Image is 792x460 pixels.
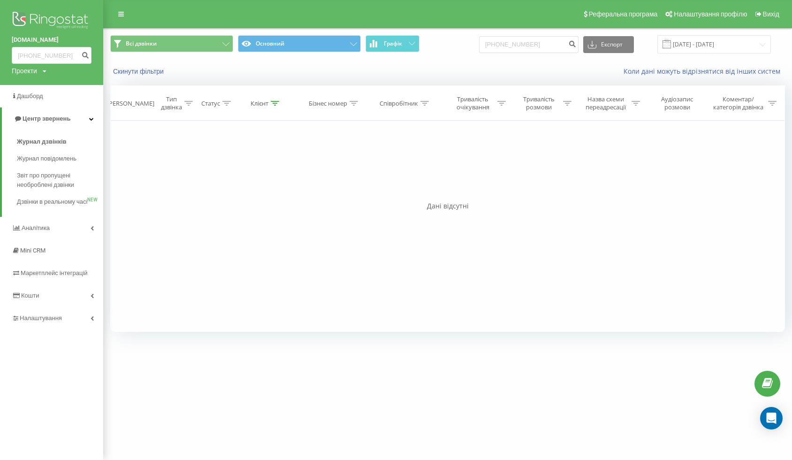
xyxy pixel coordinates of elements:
button: Експорт [583,36,634,53]
a: Дзвінки в реальному часіNEW [17,193,103,210]
div: Співробітник [380,100,418,107]
button: Всі дзвінки [110,35,233,52]
a: [DOMAIN_NAME] [12,35,91,45]
div: Тривалість розмови [517,95,561,111]
div: [PERSON_NAME] [107,100,154,107]
div: Проекти [12,66,37,76]
div: Open Intercom Messenger [760,407,783,429]
span: Центр звернень [23,115,70,122]
span: Реферальна програма [589,10,658,18]
a: Звіт про пропущені необроблені дзвінки [17,167,103,193]
span: Журнал дзвінків [17,137,67,146]
span: Звіт про пропущені необроблені дзвінки [17,171,99,190]
button: Основний [238,35,361,52]
a: Коли дані можуть відрізнятися вiд інших систем [624,67,785,76]
span: Графік [384,40,402,47]
span: Дашборд [17,92,43,100]
a: Журнал дзвінків [17,133,103,150]
button: Графік [366,35,419,52]
div: Статус [201,100,220,107]
div: Коментар/категорія дзвінка [711,95,766,111]
div: Тип дзвінка [161,95,182,111]
div: Аудіозапис розмови [651,95,703,111]
img: Ringostat logo [12,9,91,33]
span: Вихід [763,10,779,18]
a: Центр звернень [2,107,103,130]
div: Дані відсутні [110,201,785,211]
a: Журнал повідомлень [17,150,103,167]
span: Дзвінки в реальному часі [17,197,87,207]
div: Бізнес номер [309,100,347,107]
span: Журнал повідомлень [17,154,76,163]
div: Тривалість очікування [451,95,495,111]
span: Налаштування [20,314,62,322]
span: Всі дзвінки [126,40,157,47]
span: Налаштування профілю [674,10,747,18]
div: Клієнт [251,100,268,107]
button: Скинути фільтри [110,67,168,76]
div: Назва схеми переадресації [582,95,629,111]
input: Пошук за номером [479,36,579,53]
span: Маркетплейс інтеграцій [21,269,88,276]
span: Кошти [21,292,39,299]
input: Пошук за номером [12,47,91,64]
span: Аналiтика [22,224,50,231]
span: Mini CRM [20,247,46,254]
